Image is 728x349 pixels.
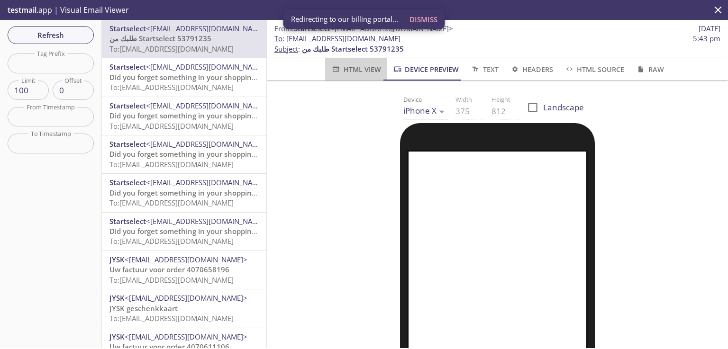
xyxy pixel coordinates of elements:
span: Refresh [15,29,86,41]
span: JYSK geschenkkaart [109,304,178,313]
div: JYSK<[EMAIL_ADDRESS][DOMAIN_NAME]>Uw factuur voor order 4070658196To:[EMAIL_ADDRESS][DOMAIN_NAME] [102,251,266,289]
span: [DATE] [699,24,720,34]
span: To: [EMAIL_ADDRESS][DOMAIN_NAME] [109,160,234,169]
div: Startselect<[EMAIL_ADDRESS][DOMAIN_NAME]>Did you forget something in your shopping cart?To:[EMAIL... [102,58,266,96]
span: Startselect [109,216,146,226]
span: <[EMAIL_ADDRESS][DOMAIN_NAME]> [146,101,269,110]
span: <[EMAIL_ADDRESS][DOMAIN_NAME]> [125,332,247,341]
span: <[EMAIL_ADDRESS][DOMAIN_NAME]> [146,216,269,226]
span: طلبك من Startselect 53791235 [109,34,211,43]
button: Refresh [8,26,94,44]
span: Subject [274,44,298,54]
div: Startselect<[EMAIL_ADDRESS][DOMAIN_NAME]>Did you forget something in your shopping cart?To:[EMAIL... [102,135,266,173]
span: : [274,24,453,34]
div: Startselect<[EMAIL_ADDRESS][DOMAIN_NAME]>Did you forget something in your shopping cart?To:[EMAIL... [102,213,266,251]
span: Device Preview [392,63,459,75]
span: testmail [8,5,36,15]
span: To: [EMAIL_ADDRESS][DOMAIN_NAME] [109,198,234,207]
span: JYSK [109,293,125,303]
span: To: [EMAIL_ADDRESS][DOMAIN_NAME] [109,121,234,131]
span: JYSK [109,332,125,341]
span: Redirecting to our billing portal... [291,14,398,24]
span: Dismiss [409,13,437,26]
span: Raw [636,63,664,75]
span: To: [EMAIL_ADDRESS][DOMAIN_NAME] [109,313,234,323]
span: Did you forget something in your shopping cart? [109,226,274,236]
span: Did you forget something in your shopping cart? [109,149,274,159]
span: Uw factuur voor order 4070658196 [109,265,229,274]
span: Startselect [109,62,146,72]
span: Headers [510,63,553,75]
span: <[EMAIL_ADDRESS][DOMAIN_NAME]> [146,178,269,187]
span: Startselect [109,178,146,187]
div: Startselect<[EMAIL_ADDRESS][DOMAIN_NAME]>Did you forget something in your shopping cart?To:[EMAIL... [102,174,266,212]
div: Startselect<[EMAIL_ADDRESS][DOMAIN_NAME]>طلبك من Startselect 53791235To:[EMAIL_ADDRESS][DOMAIN_NAME] [102,20,266,58]
span: Startselect [109,101,146,110]
span: Did you forget something in your shopping cart? [109,188,274,197]
div: Startselect<[EMAIL_ADDRESS][DOMAIN_NAME]>Did you forget something in your shopping cart?To:[EMAIL... [102,97,266,135]
span: HTML Source [564,63,624,75]
span: To [274,34,282,43]
span: : [EMAIL_ADDRESS][DOMAIN_NAME] [274,34,400,44]
span: From [274,24,292,33]
p: : [274,34,720,54]
span: <[EMAIL_ADDRESS][DOMAIN_NAME]> [146,62,269,72]
span: Text [470,63,498,75]
span: <[EMAIL_ADDRESS][DOMAIN_NAME]> [125,293,247,303]
span: To: [EMAIL_ADDRESS][DOMAIN_NAME] [109,44,234,54]
label: Device [403,97,422,103]
span: To: [EMAIL_ADDRESS][DOMAIN_NAME] [109,82,234,92]
span: Startselect [109,24,146,33]
label: Height [491,97,510,103]
span: To: [EMAIL_ADDRESS][DOMAIN_NAME] [109,275,234,285]
span: <[EMAIL_ADDRESS][DOMAIN_NAME]> [125,255,247,264]
span: طلبك من Startselect 53791235 [302,44,404,54]
span: Startselect [109,139,146,149]
span: To: [EMAIL_ADDRESS][DOMAIN_NAME] [109,236,234,246]
span: 5:43 pm [693,34,720,44]
span: JYSK [109,255,125,264]
span: <[EMAIL_ADDRESS][DOMAIN_NAME]> [146,139,269,149]
label: Width [455,97,472,103]
span: Did you forget something in your shopping cart? [109,72,274,82]
span: Did you forget something in your shopping cart? [109,111,274,120]
span: <[EMAIL_ADDRESS][DOMAIN_NAME]> [146,24,269,33]
span: HTML View [331,63,381,75]
div: JYSK<[EMAIL_ADDRESS][DOMAIN_NAME]>JYSK geschenkkaartTo:[EMAIL_ADDRESS][DOMAIN_NAME] [102,289,266,327]
div: iPhone X [403,103,448,119]
span: Landscape [543,101,584,114]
